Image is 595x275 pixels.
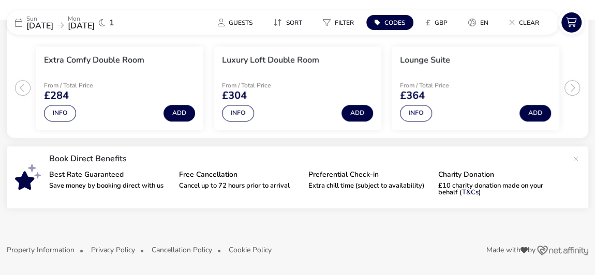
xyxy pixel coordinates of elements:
[418,15,460,30] naf-pibe-menu-bar-item: £GBP
[68,20,95,32] span: [DATE]
[501,15,547,30] button: Clear
[49,155,568,163] p: Book Direct Benefits
[49,171,171,178] p: Best Rate Guaranteed
[308,182,430,189] p: Extra chill time (subject to availability)
[26,20,53,32] span: [DATE]
[308,171,430,178] p: Preferential Check-in
[386,42,564,134] swiper-slide: 3 / 3
[426,18,430,28] i: £
[7,246,75,254] button: Property Information
[179,171,301,178] p: Free Cancellation
[229,19,252,27] span: Guests
[44,55,144,66] h3: Extra Comfy Double Room
[44,90,69,101] span: £284
[163,105,195,121] button: Add
[519,19,539,27] span: Clear
[462,188,479,197] a: T&Cs
[91,246,135,254] button: Privacy Policy
[400,90,425,101] span: £364
[68,16,95,22] p: Mon
[26,16,53,22] p: Sun
[400,105,432,121] button: Info
[265,15,315,30] naf-pibe-menu-bar-item: Sort
[366,15,413,30] button: Codes
[229,246,272,254] button: Cookie Policy
[315,15,362,30] button: Filter
[49,182,171,189] p: Save money by booking direct with us
[400,55,450,66] h3: Lounge Suite
[519,105,551,121] button: Add
[460,15,501,30] naf-pibe-menu-bar-item: en
[438,171,560,178] p: Charity Donation
[7,10,162,35] div: Sun[DATE]Mon[DATE]1
[265,15,310,30] button: Sort
[486,247,535,254] span: Made with by
[335,19,354,27] span: Filter
[152,246,212,254] button: Cancellation Policy
[222,55,319,66] h3: Luxury Loft Double Room
[31,42,209,134] swiper-slide: 1 / 3
[315,15,366,30] naf-pibe-menu-bar-item: Filter
[400,82,473,88] p: From / Total Price
[209,42,386,134] swiper-slide: 2 / 3
[210,15,265,30] naf-pibe-menu-bar-item: Guests
[179,182,301,189] p: Cancel up to 72 hours prior to arrival
[210,15,261,30] button: Guests
[44,82,117,88] p: From / Total Price
[480,19,488,27] span: en
[222,105,254,121] button: Info
[384,19,405,27] span: Codes
[222,82,295,88] p: From / Total Price
[341,105,373,121] button: Add
[366,15,418,30] naf-pibe-menu-bar-item: Codes
[438,182,560,196] p: £10 charity donation made on your behalf ( )
[44,105,76,121] button: Info
[222,90,247,101] span: £304
[501,15,552,30] naf-pibe-menu-bar-item: Clear
[109,19,114,27] span: 1
[418,15,456,30] button: £GBP
[435,19,448,27] span: GBP
[286,19,302,27] span: Sort
[460,15,497,30] button: en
